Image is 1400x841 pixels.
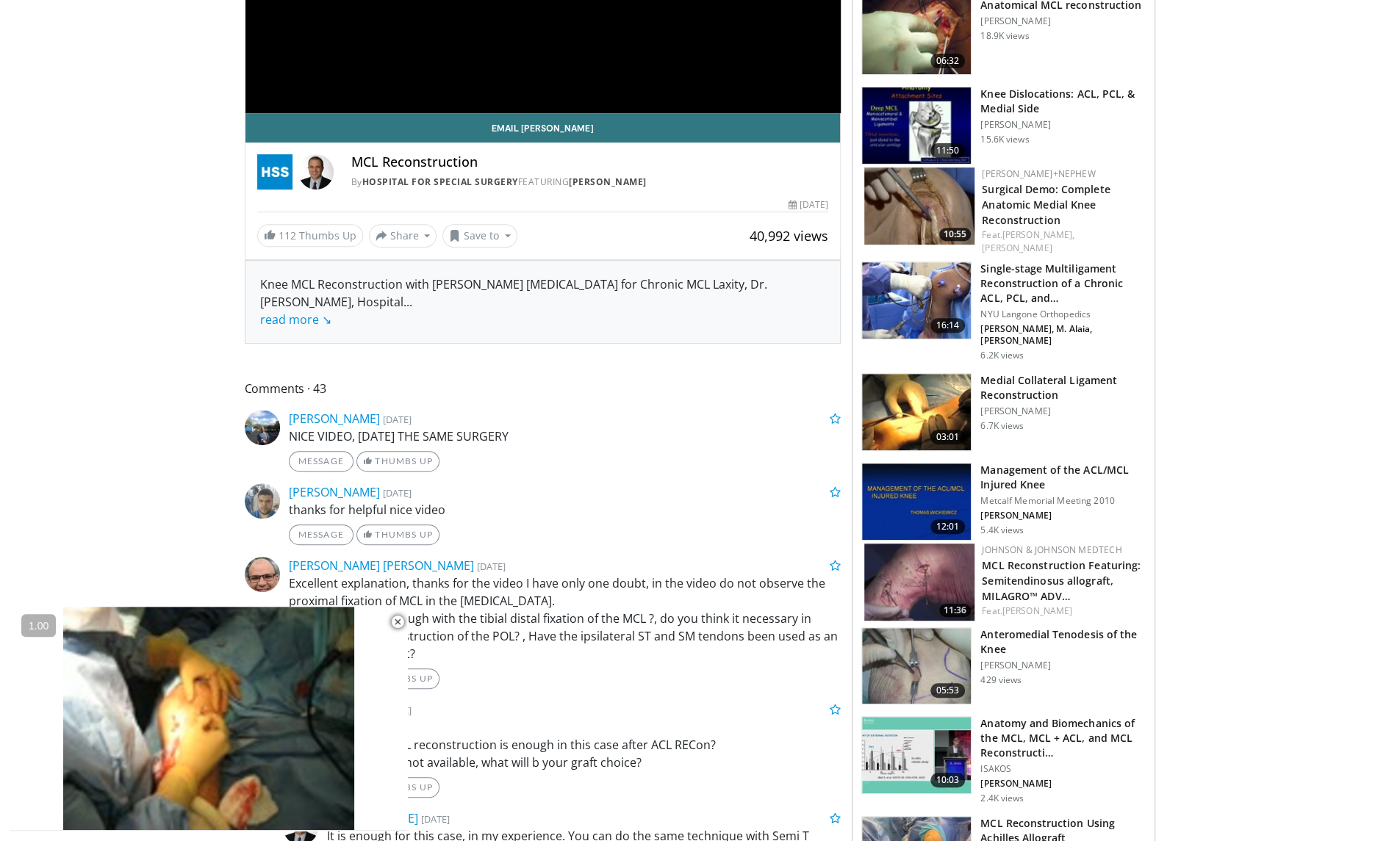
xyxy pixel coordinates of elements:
[442,224,517,248] button: Save to
[982,228,1143,255] div: Feat.
[980,261,1146,306] h3: Single-stage Multiligament Reconstruction of a Chronic ACL, PCL, and…
[980,674,1022,686] p: 429 views
[980,420,1024,432] p: 6.7K views
[260,311,331,328] a: read more ↘
[930,519,966,534] span: 12:01
[257,154,292,190] img: Hospital for Special Surgery
[356,451,439,472] a: Thumbs Up
[1002,604,1072,617] a: [PERSON_NAME]
[298,154,334,190] img: Avatar
[260,275,826,328] div: Knee MCL Reconstruction with [PERSON_NAME] [MEDICAL_DATA] for Chronic MCL Laxity, Dr. [PERSON_NAM...
[980,119,1146,131] p: [PERSON_NAME]
[980,308,1146,320] p: NYU Langone Orthopedics
[930,318,966,333] span: 16:14
[980,405,1146,417] p: [PERSON_NAME]
[862,628,971,704] img: 1993ad8f-dcfc-4829-b24a-97bd795593b1.150x105_q85_crop-smart_upscale.jpg
[861,373,1146,451] a: 03:01 Medial Collateral Ligament Reconstruction [PERSON_NAME] 6.7K views
[862,463,971,540] img: Picture_1_13_3.png.150x105_q85_crop-smart_upscale.jpg
[369,224,437,248] button: Share
[982,558,1141,603] a: MCL Reconstruction Featuring: Semitendinosus allograft, MILAGRO™ ADV…
[245,410,280,445] img: Avatar
[10,607,407,831] video-js: Video Player
[864,167,974,245] a: 10:55
[980,524,1024,536] p: 5.4K views
[569,176,647,188] a: [PERSON_NAME]
[289,524,353,545] a: Message
[351,154,829,170] h4: MCL Reconstruction
[245,557,280,592] img: Avatar
[980,495,1146,507] p: Metcalf Memorial Meeting 2010
[351,176,829,189] div: By FEATURING
[861,716,1146,804] a: 10:03 Anatomy and Biomechanics of the MCL, MCL + ACL, and MCL Reconstructi… ISAKOS [PERSON_NAME] ...
[980,323,1146,347] p: [PERSON_NAME], M. Alaia, [PERSON_NAME]
[289,411,380,427] a: [PERSON_NAME]
[939,604,971,617] span: 11:36
[750,227,828,245] span: 40,992 views
[279,228,296,242] span: 112
[982,544,1121,556] a: Johnson & Johnson MedTech
[477,560,506,573] small: [DATE]
[980,660,1146,671] p: [PERSON_NAME]
[864,544,974,621] img: 56355eed-0aa4-4b04-a883-a6882598442c.150x105_q85_crop-smart_upscale.jpg
[245,113,841,142] a: Email [PERSON_NAME]
[930,143,966,158] span: 11:50
[356,524,439,545] a: Thumbs Up
[982,604,1143,618] div: Feat.
[289,484,380,500] a: [PERSON_NAME]
[289,574,841,663] p: Excellent explanation, thanks for the video I have only one doubt, in the video do not observe th...
[260,294,412,328] span: ...
[930,430,966,444] span: 03:01
[383,413,412,426] small: [DATE]
[980,793,1024,804] p: 2.4K views
[383,486,412,499] small: [DATE]
[861,87,1146,165] a: 11:50 Knee Dislocations: ACL, PCL, & Medial Side [PERSON_NAME] 15.6K views
[289,718,841,771] p: [PERSON_NAME] Is only superficial MCL reconstruction is enough in this case after ACL RECon? If [...
[861,463,1146,541] a: 12:01 Management of the ACL/MCL Injured Knee Metcalf Memorial Meeting 2010 [PERSON_NAME] 5.4K views
[864,544,974,621] a: 11:36
[864,167,974,245] img: 626f4643-25aa-4a58-b31d-45f1c32319e6.150x105_q85_crop-smart_upscale.jpg
[930,54,966,68] span: 06:32
[980,463,1146,492] h3: Management of the ACL/MCL Injured Knee
[362,176,518,188] a: Hospital for Special Surgery
[980,778,1146,790] p: [PERSON_NAME]
[982,242,1052,254] a: [PERSON_NAME]
[980,87,1146,116] h3: Knee Dislocations: ACL, PCL, & Medial Side
[980,134,1029,145] p: 15.6K views
[861,261,1146,361] a: 16:14 Single-stage Multiligament Reconstruction of a Chronic ACL, PCL, and… NYU Langone Orthopedi...
[930,773,966,787] span: 10:03
[289,501,841,519] p: thanks for helpful nice video
[1002,228,1074,241] a: [PERSON_NAME],
[245,483,280,519] img: Avatar
[980,716,1146,760] h3: Anatomy and Biomechanics of the MCL, MCL + ACL, and MCL Reconstructi…
[861,627,1146,705] a: 05:53 Anteromedial Tenodesis of the Knee [PERSON_NAME] 429 views
[980,30,1029,42] p: 18.9K views
[980,350,1024,361] p: 6.2K views
[980,510,1146,521] p: [PERSON_NAME]
[383,607,412,638] button: Close
[862,87,971,164] img: stuart_1_100001324_3.jpg.150x105_q85_crop-smart_upscale.jpg
[980,627,1146,657] h3: Anteromedial Tenodesis of the Knee
[930,683,966,698] span: 05:53
[862,262,971,339] img: ad0bd3d9-2ac2-4b25-9c44-384141dd66f6.jpg.150x105_q85_crop-smart_upscale.jpg
[862,717,971,793] img: e5cf1811-c44b-4842-b5db-ad8757bf2349.150x105_q85_crop-smart_upscale.jpg
[383,704,412,717] small: [DATE]
[982,182,1110,227] a: Surgical Demo: Complete Anatomic Medial Knee Reconstruction
[980,373,1146,403] h3: Medial Collateral Ligament Reconstruction
[289,427,841,445] p: NICE VIDEO, [DATE] THE SAME SURGERY
[289,451,353,472] a: Message
[982,167,1095,180] a: [PERSON_NAME]+Nephew
[257,224,363,247] a: 112 Thumbs Up
[980,15,1141,27] p: [PERSON_NAME]
[862,374,971,450] img: MGngRNnbuHoiqTJH4xMDoxOjBrO-I4W8.150x105_q85_crop-smart_upscale.jpg
[289,557,474,574] a: [PERSON_NAME] [PERSON_NAME]
[245,379,841,398] span: Comments 43
[980,763,1146,775] p: ISAKOS
[421,812,450,826] small: [DATE]
[939,228,971,241] span: 10:55
[789,198,828,212] div: [DATE]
